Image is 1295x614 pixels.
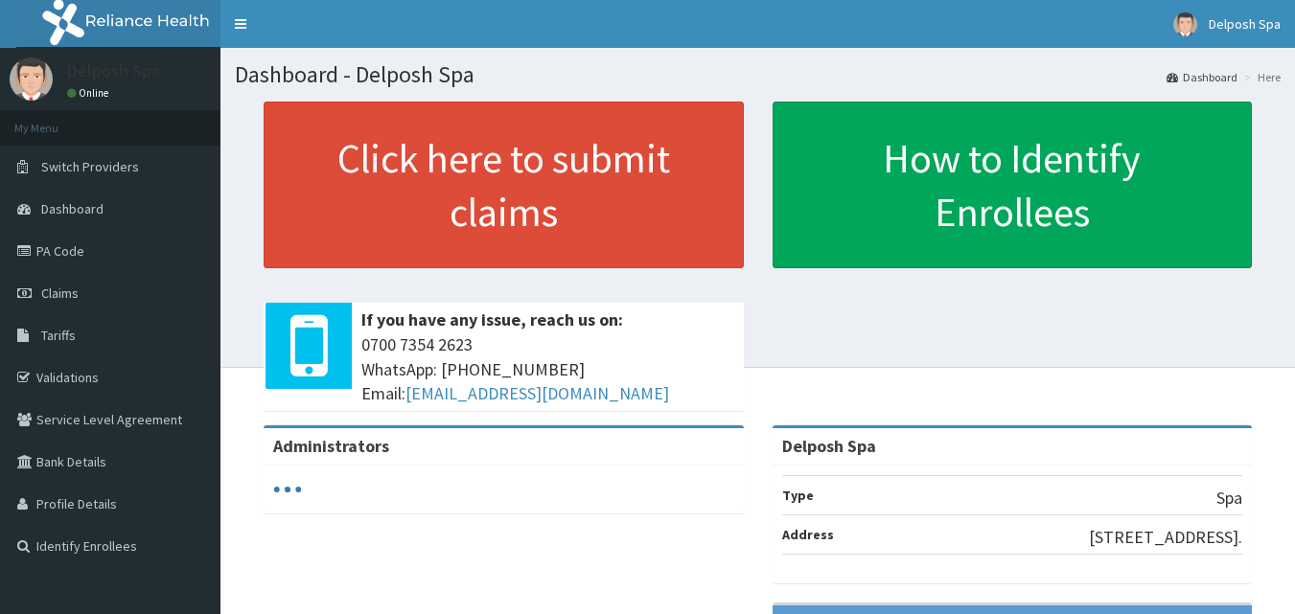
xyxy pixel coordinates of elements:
[773,102,1253,268] a: How to Identify Enrollees
[41,158,139,175] span: Switch Providers
[41,327,76,344] span: Tariffs
[1089,525,1242,550] p: [STREET_ADDRESS].
[264,102,744,268] a: Click here to submit claims
[782,487,814,504] b: Type
[235,62,1281,87] h1: Dashboard - Delposh Spa
[67,86,113,100] a: Online
[67,62,160,80] p: Delposh Spa
[41,284,79,302] span: Claims
[361,308,623,330] b: If you have any issue, reach us on:
[405,382,669,404] a: [EMAIL_ADDRESS][DOMAIN_NAME]
[782,435,876,457] strong: Delposh Spa
[361,332,734,406] span: 0700 7354 2623 WhatsApp: [PHONE_NUMBER] Email:
[1173,12,1197,36] img: User Image
[10,57,53,101] img: User Image
[1216,486,1242,511] p: Spa
[1167,69,1237,85] a: Dashboard
[273,435,389,457] b: Administrators
[273,475,302,504] svg: audio-loading
[1209,15,1281,33] span: Delposh Spa
[1239,69,1281,85] li: Here
[41,200,104,217] span: Dashboard
[782,526,834,543] b: Address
